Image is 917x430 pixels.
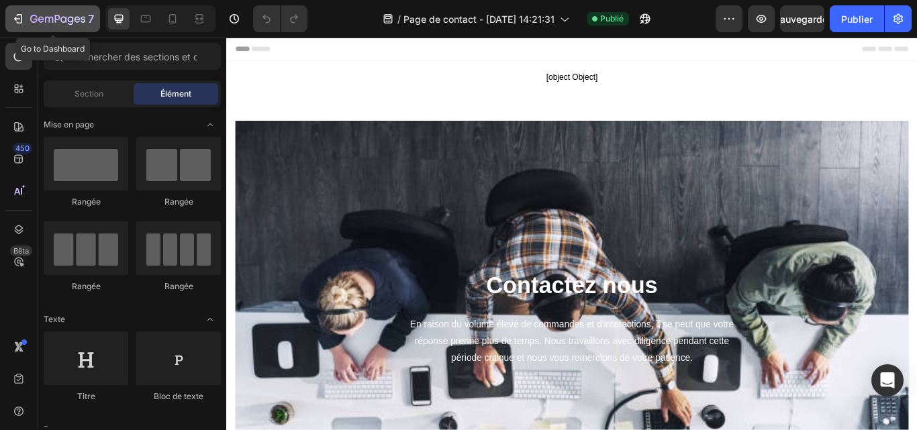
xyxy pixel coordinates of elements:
[841,13,873,25] font: Publier
[213,325,593,383] p: En raison du volume élevé de commandes et d'interactions, il se peut que votre réponse prenne plu...
[88,12,94,25] font: 7
[253,5,307,32] div: Annuler/Rétablir
[199,114,221,136] span: Basculer pour ouvrir
[77,391,95,401] font: Titre
[72,197,101,207] font: Rangée
[199,309,221,330] span: Basculer pour ouvrir
[871,364,904,396] div: Ouvrir Intercom Messenger
[154,391,203,401] font: Bloc de texte
[830,5,884,32] button: Publier
[160,89,191,99] font: Élément
[20,270,785,308] h1: Contactez nous
[75,89,103,99] font: Section
[5,5,100,32] button: 7
[72,281,101,291] font: Rangée
[15,144,30,153] font: 450
[164,197,193,207] font: Rangée
[13,246,29,256] font: Bêta
[600,13,624,23] font: Publié
[397,13,401,25] font: /
[774,13,831,25] font: Sauvegarder
[403,13,554,25] font: Page de contact - [DATE] 14:21:31
[164,281,193,291] font: Rangée
[44,43,221,70] input: Rechercher des sections et des éléments
[44,119,94,129] font: Mise en page
[44,314,65,324] font: Texte
[780,5,824,32] button: Sauvegarder
[226,38,917,430] iframe: Zone de conception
